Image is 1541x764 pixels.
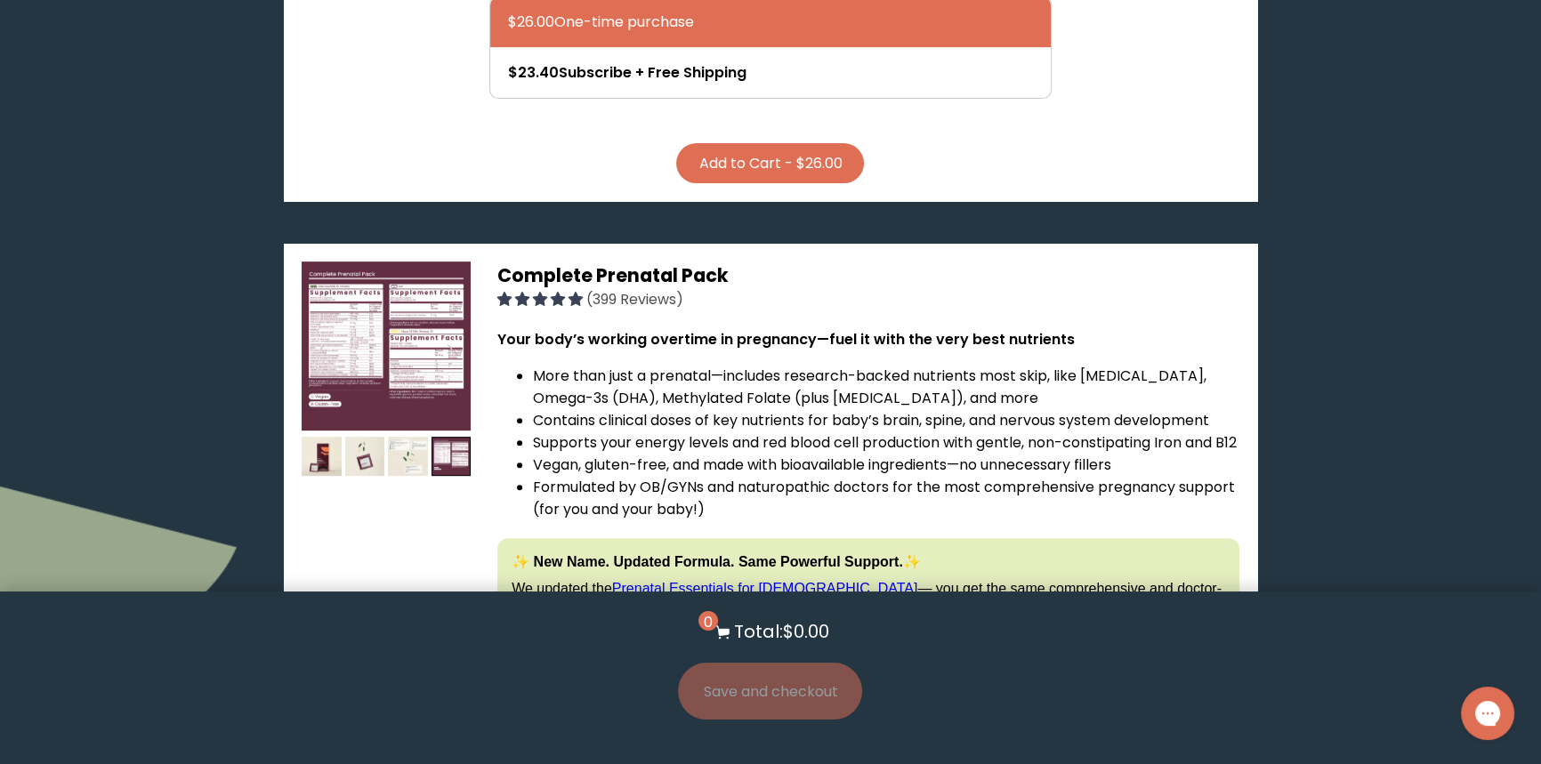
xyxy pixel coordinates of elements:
p: Total: $0.00 [734,618,829,645]
li: More than just a prenatal—includes research-backed nutrients most skip, like [MEDICAL_DATA], Omeg... [533,365,1239,409]
strong: Your body’s working overtime in pregnancy—fuel it with the very best nutrients [497,329,1075,350]
img: thumbnail image [302,261,471,430]
span: 4.91 stars [497,289,586,310]
iframe: Gorgias live chat messenger [1452,680,1523,746]
button: Save and checkout [678,663,862,720]
a: Prenatal Essentials for [DEMOGRAPHIC_DATA] [612,581,918,596]
li: Contains clinical doses of key nutrients for baby’s brain, spine, and nervous system development [533,409,1239,431]
p: We updated the — you get the same comprehensive and doctor-backed support, now in an even gentler... [512,579,1225,619]
li: Formulated by OB/GYNs and naturopathic doctors for the most comprehensive pregnancy support (for ... [533,476,1239,520]
img: thumbnail image [345,437,385,477]
li: Vegan, gluten-free, and made with bioavailable ingredients—no unnecessary fillers [533,454,1239,476]
li: Supports your energy levels and red blood cell production with gentle, non-constipating Iron and B12 [533,431,1239,454]
span: (399 Reviews) [586,289,683,310]
span: Complete Prenatal Pack [497,262,729,288]
button: Add to Cart - $26.00 [676,143,864,183]
img: thumbnail image [388,437,428,477]
img: thumbnail image [302,437,342,477]
span: 0 [698,611,718,631]
strong: ✨ New Name. Updated Formula. Same Powerful Support.✨ [512,554,921,569]
img: thumbnail image [432,437,472,477]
